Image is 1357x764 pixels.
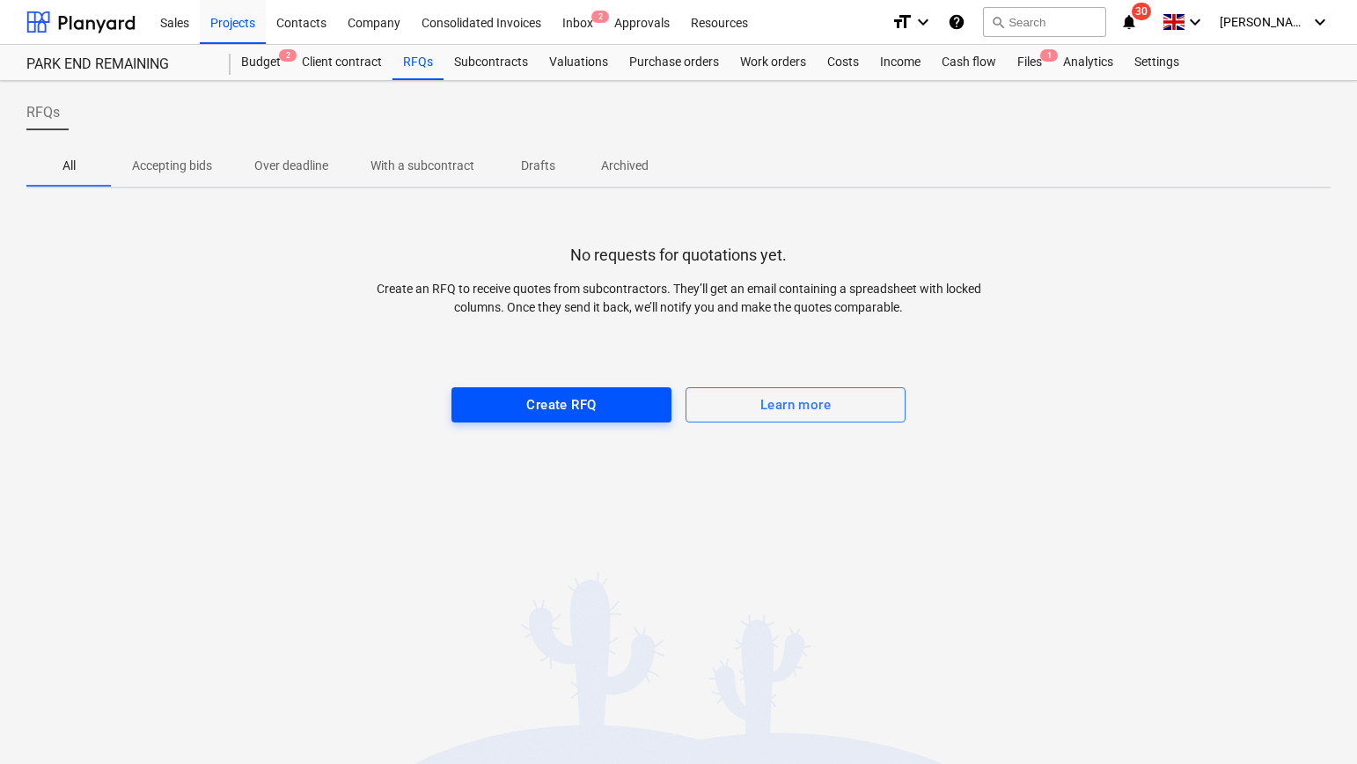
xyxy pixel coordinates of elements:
div: PARK END REMAINING [26,55,209,74]
a: Cash flow [931,45,1007,80]
i: keyboard_arrow_down [1309,11,1331,33]
i: keyboard_arrow_down [1185,11,1206,33]
a: Files1 [1007,45,1053,80]
button: Learn more [686,387,906,422]
span: 2 [279,49,297,62]
a: Client contract [291,45,392,80]
a: Budget2 [231,45,291,80]
p: All [48,157,90,175]
p: No requests for quotations yet. [570,245,787,266]
a: Costs [817,45,869,80]
i: keyboard_arrow_down [913,11,934,33]
a: Analytics [1053,45,1124,80]
span: search [991,15,1005,29]
p: With a subcontract [370,157,474,175]
p: Over deadline [254,157,328,175]
button: Create RFQ [451,387,671,422]
a: Subcontracts [444,45,539,80]
p: Archived [601,157,649,175]
a: Work orders [730,45,817,80]
a: Settings [1124,45,1190,80]
i: Knowledge base [948,11,965,33]
span: [PERSON_NAME] [1220,15,1308,29]
a: Purchase orders [619,45,730,80]
i: format_size [891,11,913,33]
a: Valuations [539,45,619,80]
span: 2 [591,11,609,23]
p: Accepting bids [132,157,212,175]
i: notifications [1120,11,1138,33]
button: Search [983,7,1106,37]
span: 1 [1040,49,1058,62]
span: 30 [1132,3,1151,20]
p: Create an RFQ to receive quotes from subcontractors. They’ll get an email containing a spreadshee... [353,280,1005,317]
div: Learn more [760,393,831,416]
div: Budget [231,45,291,80]
a: Income [869,45,931,80]
a: RFQs [392,45,444,80]
div: Files [1007,45,1053,80]
span: RFQs [26,102,60,123]
p: Drafts [517,157,559,175]
div: Create RFQ [526,393,596,416]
